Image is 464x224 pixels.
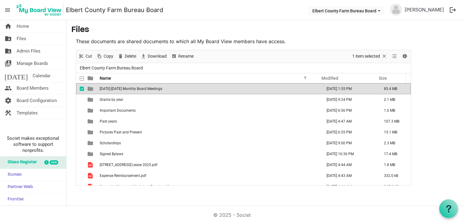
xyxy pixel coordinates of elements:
[77,53,93,60] button: Cut
[15,2,66,18] a: My Board View Logo
[76,149,84,159] td: checkbox
[100,87,162,91] span: [DATE]-[DATE] Monthly Board Meetings
[378,94,411,105] td: 2.1 MB is template cell column header Size
[308,6,384,15] button: Elbert County Farm Bureau Board dropdownbutton
[378,170,411,181] td: 332.0 kB is template cell column header Size
[140,53,168,60] button: Download
[320,127,378,138] td: April 14, 2025 6:55 PM column header Modified
[378,83,411,94] td: 85.4 MB is template cell column header Size
[84,138,98,149] td: is template cell column header type
[390,4,402,16] img: no-profile-picture.svg
[79,64,144,72] span: Elbert County Farm Bureau Board
[320,94,378,105] td: March 04, 2025 9:24 PM column header Modified
[50,160,58,165] div: new
[100,130,142,134] span: Pictures Past and Present
[17,94,57,107] span: Board Configuration
[5,107,12,119] span: construction
[76,116,84,127] td: checkbox
[2,4,13,16] span: menu
[66,4,163,16] a: Elbert County Farm Bureau Board
[138,50,169,63] div: Download
[76,138,84,149] td: checkbox
[117,53,137,60] button: Delete
[320,83,378,94] td: August 25, 2025 1:55 PM column header Modified
[98,170,320,181] td: Expense Reimbursement.pdf is template cell column header Name
[84,105,98,116] td: is template cell column header type
[350,50,389,63] div: Clear selection
[115,50,138,63] div: Delete
[100,163,157,167] span: [STREET_ADDRESS] Lease 2025.pdf
[320,105,378,116] td: April 14, 2025 6:56 PM column header Modified
[320,138,378,149] td: February 14, 2025 9:00 PM column header Modified
[98,159,320,170] td: 370 Comanche Street Lease 2025.pdf is template cell column header Name
[100,108,136,113] span: Important Documents
[17,107,38,119] span: Templates
[378,116,411,127] td: 107.3 MB is template cell column header Size
[84,83,98,94] td: is template cell column header type
[17,57,48,69] span: Manage Boards
[169,50,196,63] div: Rename
[170,53,195,60] button: Rename
[95,53,114,60] button: Copy
[378,127,411,138] td: 15.1 MB is template cell column header Size
[100,76,111,81] span: Name
[320,170,378,181] td: February 28, 2025 4:43 AM column header Modified
[33,70,50,82] span: Calendar
[378,138,411,149] td: 2.3 MB is template cell column header Size
[84,170,98,181] td: is template cell column header type
[401,53,409,60] button: Details
[5,20,12,32] span: home
[378,149,411,159] td: 17.4 MB is template cell column header Size
[76,170,84,181] td: checkbox
[100,184,169,189] span: Strategic Alignment Workshop Results.pdf
[84,159,98,170] td: is template cell column header type
[17,20,29,32] span: Home
[320,159,378,170] td: February 28, 2025 4:44 AM column header Modified
[378,181,411,192] td: 245.2 kB is template cell column header Size
[124,53,137,60] span: Delete
[352,53,381,60] span: 1 item selected
[5,45,12,57] span: folder_shared
[98,105,320,116] td: Important Documents is template cell column header Name
[98,127,320,138] td: Pictures Past and Present is template cell column header Name
[98,116,320,127] td: Past years is template cell column header Name
[3,135,63,153] span: Societ makes exceptional software to support nonprofits.
[15,2,63,18] img: My Board View Logo
[103,53,114,60] span: Copy
[100,152,123,156] span: Signed Bylaws
[76,50,94,63] div: Cut
[76,38,411,45] p: These documents are shared documents to which all My Board View members have access.
[100,141,121,145] span: Scholarships
[98,149,320,159] td: Signed Bylaws is template cell column header Name
[389,50,400,63] div: View
[5,57,12,69] span: switch_account
[402,4,446,16] a: [PERSON_NAME]
[5,181,33,193] span: Partner Web
[84,116,98,127] td: is template cell column header type
[321,76,338,81] span: Modified
[378,105,411,116] td: 1.0 MB is template cell column header Size
[5,156,37,168] span: Glass Register
[17,82,49,94] span: Board Members
[100,98,123,102] span: Grants by year
[400,50,410,63] div: Details
[94,50,115,63] div: Copy
[5,194,24,206] span: Frontier
[76,94,84,105] td: checkbox
[320,181,378,192] td: February 28, 2025 4:46 AM column header Modified
[76,181,84,192] td: checkbox
[379,76,387,81] span: Size
[84,149,98,159] td: is template cell column header type
[98,83,320,94] td: 2024-2025 Monthly Board Meetings is template cell column header Name
[5,82,12,94] span: people
[351,53,388,60] button: Selection
[5,70,28,82] span: [DATE]
[98,181,320,192] td: Strategic Alignment Workshop Results.pdf is template cell column header Name
[446,4,459,16] button: logout
[76,159,84,170] td: checkbox
[17,45,40,57] span: Admin Files
[213,212,251,218] a: © 2025 - Societ
[5,94,12,107] span: settings
[378,159,411,170] td: 1.8 MB is template cell column header Size
[320,116,378,127] td: February 28, 2025 4:47 AM column header Modified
